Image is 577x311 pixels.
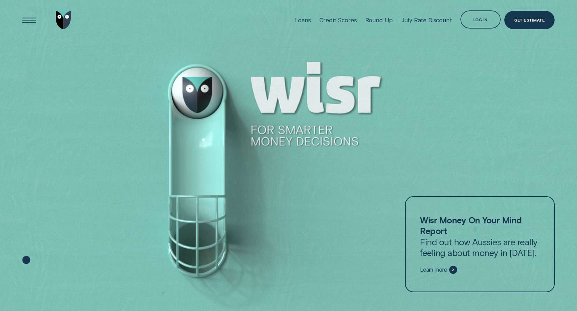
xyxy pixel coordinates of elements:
[295,17,311,24] div: Loans
[319,17,357,24] div: Credit Scores
[420,266,447,273] span: Learn more
[401,17,452,24] div: July Rate Discount
[420,215,540,258] p: Find out how Aussies are really feeling about money in [DATE].
[405,196,555,293] a: Wisr Money On Your Mind ReportFind out how Aussies are really feeling about money in [DATE].Learn...
[365,17,393,24] div: Round Up
[504,11,555,29] a: Get Estimate
[460,10,501,29] button: Log in
[20,11,38,29] button: Open Menu
[420,215,522,236] strong: Wisr Money On Your Mind Report
[56,11,71,29] img: Wisr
